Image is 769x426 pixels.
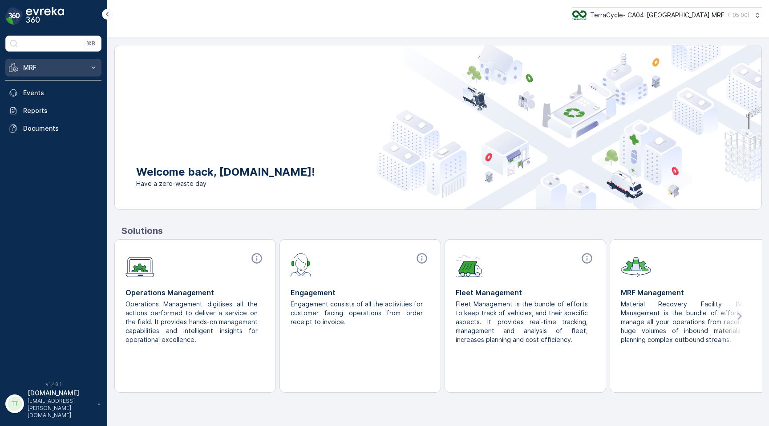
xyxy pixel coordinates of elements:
[8,397,22,411] div: TT
[23,106,98,115] p: Reports
[621,287,760,298] p: MRF Management
[26,7,64,25] img: logo_dark-DEwI_e13.png
[291,300,423,326] p: Engagement consists of all the activities for customer facing operations from order receipt to in...
[23,124,98,133] p: Documents
[572,7,762,23] button: TerraCycle- CA04-[GEOGRAPHIC_DATA] MRF(-05:00)
[456,287,595,298] p: Fleet Management
[728,12,749,19] p: ( -05:00 )
[291,287,430,298] p: Engagement
[5,102,101,120] a: Reports
[23,88,98,97] p: Events
[86,40,95,47] p: ⌘B
[5,120,101,137] a: Documents
[5,389,101,419] button: TT[DOMAIN_NAME][EMAIL_ADDRESS][PERSON_NAME][DOMAIN_NAME]
[23,63,84,72] p: MRF
[5,382,101,387] span: v 1.48.1
[5,59,101,76] button: MRF
[572,10,587,20] img: TC_8rdWMmT_gp9TRR3.png
[590,11,724,20] p: TerraCycle- CA04-[GEOGRAPHIC_DATA] MRF
[621,252,651,277] img: module-icon
[125,300,258,344] p: Operations Management digitises all the actions performed to deliver a service on the field. It p...
[456,300,588,344] p: Fleet Management is the bundle of efforts to keep track of vehicles, and their specific aspects. ...
[136,179,315,188] span: Have a zero-waste day
[28,389,93,398] p: [DOMAIN_NAME]
[376,45,761,209] img: city illustration
[5,84,101,102] a: Events
[291,252,312,277] img: module-icon
[121,224,762,237] p: Solutions
[125,252,154,277] img: module-icon
[621,300,753,344] p: Material Recovery Facility (MRF) Management is the bundle of efforts to manage all your operation...
[5,7,23,25] img: logo
[136,165,315,179] p: Welcome back, [DOMAIN_NAME]!
[28,398,93,419] p: [EMAIL_ADDRESS][PERSON_NAME][DOMAIN_NAME]
[456,252,483,277] img: module-icon
[125,287,265,298] p: Operations Management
